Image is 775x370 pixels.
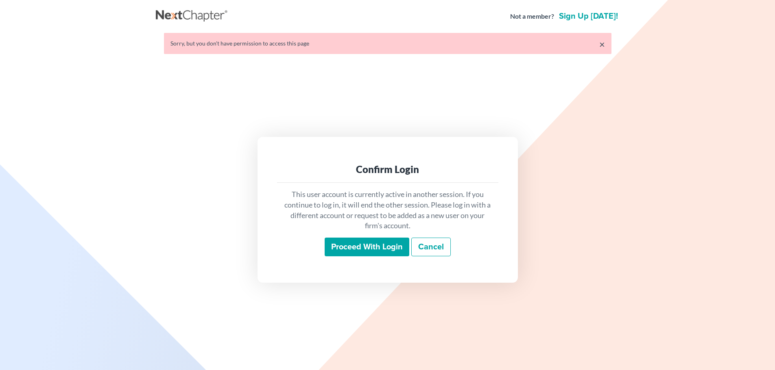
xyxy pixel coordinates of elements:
[510,12,554,21] strong: Not a member?
[325,238,409,256] input: Proceed with login
[557,12,620,20] a: Sign up [DATE]!
[170,39,605,48] div: Sorry, but you don't have permission to access this page
[411,238,451,256] a: Cancel
[284,189,492,231] p: This user account is currently active in another session. If you continue to log in, it will end ...
[599,39,605,49] a: ×
[284,163,492,176] div: Confirm Login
